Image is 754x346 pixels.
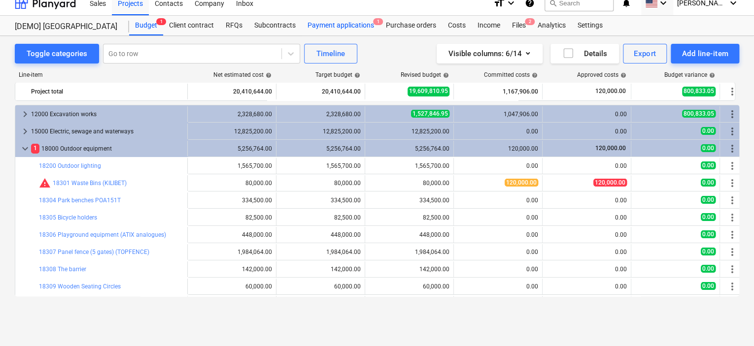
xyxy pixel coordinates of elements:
[726,229,738,241] span: More actions
[505,179,538,187] span: 120,000.00
[220,16,248,35] a: RFQs
[369,283,449,290] div: 60,000.00
[726,177,738,189] span: More actions
[458,197,538,204] div: 0.00
[701,127,716,135] span: 0.00
[726,160,738,172] span: More actions
[530,72,538,78] span: help
[707,72,715,78] span: help
[671,44,739,63] button: Add line-item
[458,162,538,169] div: 0.00
[192,145,272,152] div: 5,256,764.00
[192,180,272,187] div: 80,000.00
[701,196,716,204] span: 0.00
[458,283,538,290] div: 0.00
[369,145,449,152] div: 5,256,764.00
[39,249,149,255] a: 18307 Panel fence (5 gates) (TOPFENCE)
[701,282,716,290] span: 0.00
[577,71,626,78] div: Approved costs
[525,18,535,25] span: 2
[156,18,166,25] span: 1
[547,111,627,118] div: 0.00
[19,126,31,137] span: keyboard_arrow_right
[682,87,716,96] span: 800,833.05
[192,197,272,204] div: 334,500.00
[550,44,619,63] button: Details
[458,84,538,99] div: 1,167,906.00
[280,162,361,169] div: 1,565,700.00
[15,44,99,63] button: Toggle categories
[192,84,272,99] div: 20,410,644.00
[369,162,449,169] div: 1,565,700.00
[726,86,738,97] span: More actions
[369,197,449,204] div: 334,500.00
[458,145,538,152] div: 120,000.00
[304,44,357,63] button: Timeline
[27,47,87,60] div: Toggle categories
[705,299,754,346] div: Chat Widget
[701,213,716,221] span: 0.00
[547,162,627,169] div: 0.00
[369,214,449,221] div: 82,500.00
[458,231,538,238] div: 0.00
[701,265,716,273] span: 0.00
[726,194,738,206] span: More actions
[39,214,97,221] a: 18305 Bicycle holders
[213,71,272,78] div: Net estimated cost
[442,16,472,35] a: Costs
[458,111,538,118] div: 1,047,906.00
[634,47,656,60] div: Export
[562,47,607,60] div: Details
[280,266,361,273] div: 142,000.00
[726,108,738,120] span: More actions
[532,16,572,35] a: Analytics
[594,145,627,152] span: 120,000.00
[352,72,360,78] span: help
[163,16,220,35] a: Client contract
[280,197,361,204] div: 334,500.00
[726,281,738,292] span: More actions
[280,111,361,118] div: 2,328,680.00
[248,16,302,35] a: Subcontracts
[682,47,728,60] div: Add line-item
[701,179,716,187] span: 0.00
[39,162,101,169] a: 18200 Outdoor lighting
[458,214,538,221] div: 0.00
[19,108,31,120] span: keyboard_arrow_right
[19,143,31,155] span: keyboard_arrow_down
[458,128,538,135] div: 0.00
[448,47,531,60] div: Visible columns : 6/14
[302,16,380,35] a: Payment applications1
[129,16,163,35] div: Budget
[31,84,183,99] div: Project total
[593,179,627,187] span: 120,000.00
[192,249,272,255] div: 1,984,064.00
[408,87,449,96] span: 19,609,810.95
[31,106,183,122] div: 12000 Excavation works
[15,22,117,32] div: [DEMO] [GEOGRAPHIC_DATA]
[472,16,506,35] div: Income
[701,248,716,255] span: 0.00
[726,246,738,258] span: More actions
[316,47,345,60] div: Timeline
[280,249,361,255] div: 1,984,064.00
[437,44,543,63] button: Visible columns:6/14
[547,214,627,221] div: 0.00
[280,128,361,135] div: 12,825,200.00
[401,71,449,78] div: Revised budget
[701,144,716,152] span: 0.00
[380,16,442,35] a: Purchase orders
[31,124,183,139] div: 15000 Electric, sewage and waterways
[547,249,627,255] div: 0.00
[547,266,627,273] div: 0.00
[411,110,449,118] span: 1,527,846.95
[192,283,272,290] div: 60,000.00
[280,84,361,99] div: 20,410,644.00
[458,266,538,273] div: 0.00
[441,72,449,78] span: help
[484,71,538,78] div: Committed costs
